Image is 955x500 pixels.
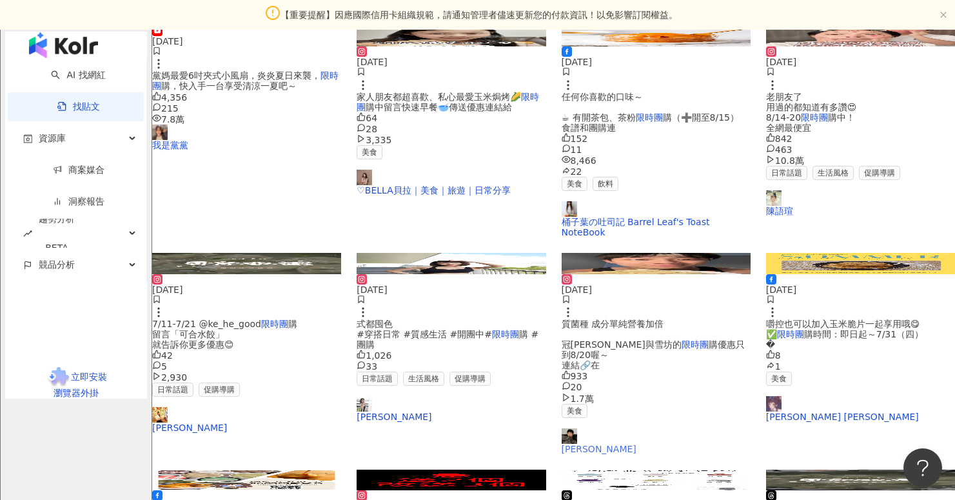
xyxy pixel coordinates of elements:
[357,470,546,490] img: post-image
[903,448,942,487] iframe: Help Scout Beacon - Open
[152,383,193,397] span: 日常話題
[152,372,341,383] div: 2,930
[766,253,955,274] div: post-image商業合作
[357,396,372,412] img: KOL Avatar
[562,26,751,46] div: post-image商業合作
[357,145,382,159] span: 美食
[357,253,546,274] img: post-image
[152,114,341,125] div: 7.8萬
[766,361,955,372] div: 1
[562,57,751,67] div: [DATE]
[357,361,546,372] div: 33
[766,319,920,339] span: 嚼控也可以加入玉米脆片一起享用哦😋 ✅
[5,367,147,398] a: chrome extension立即安裝 瀏覽器外掛
[766,285,955,295] div: [DATE]
[357,253,546,274] div: post-image商業合作
[766,166,807,180] span: 日常話題
[766,112,855,133] span: 購中！ 全網最便宜
[562,201,751,237] a: KOL Avatar桶子葉の吐司記 Barrel Leaf's Toast NoteBook
[940,11,947,19] button: close
[152,470,341,490] div: post-image商業合作
[39,124,66,153] span: 資源庫
[766,350,955,361] div: 8
[562,201,577,217] img: KOL Avatar
[152,361,341,372] div: 5
[766,253,955,274] img: post-image
[152,319,297,350] span: 購 留言「可合水餃」 就告訴你更多優惠😊
[152,285,341,295] div: [DATE]
[152,36,341,46] div: [DATE]
[562,470,751,490] img: post-image
[357,170,372,185] img: KOL Avatar
[562,26,751,46] img: post-image
[801,112,828,123] mark: 限時團
[766,372,792,386] span: 美食
[357,470,546,490] div: post-image商業合作
[562,155,751,166] div: 8,466
[766,190,782,206] img: KOL Avatar
[57,101,100,112] a: 找貼文
[766,92,857,123] span: 老朋友了 用過的都知道有多讚😍 8/14-20
[777,329,804,339] mark: 限時團
[152,470,341,490] img: post-image
[562,370,751,381] div: 933
[766,470,955,490] img: post-image
[54,372,107,398] span: 立即安裝 瀏覽器外掛
[366,102,512,112] span: 購中留言快速早餐🥣傳送優惠連結給
[357,92,521,102] span: 家人朋友都超喜歡、私心最愛玉米焗烤🌽
[281,8,678,22] span: 【重要提醒】因應國際信用卡組織規範，請通知管理者儘速更新您的付款資訊！以免影響訂閱權益。
[766,470,955,490] div: post-image商業合作
[593,177,618,191] span: 飲料
[357,170,546,195] a: KOL Avatar♡︎BELLA貝拉｜美食｜旅遊｜日常分享
[636,112,663,123] mark: 限時團
[766,57,955,67] div: [DATE]
[152,125,168,140] img: KOL Avatar
[562,381,751,392] div: 20
[449,372,491,386] span: 促購導購
[562,253,751,274] div: post-image商業合作
[357,26,546,46] div: post-image商業合作
[152,92,341,103] div: 4,356
[562,404,587,418] span: 美食
[152,319,261,329] span: 7/11-7/21 @ke_he_good
[152,253,341,274] img: post-image
[357,285,546,295] div: [DATE]
[357,350,546,361] div: 1,026
[152,350,341,361] div: 42
[152,70,339,91] mark: 限時團
[766,26,955,46] div: post-image商業合作
[562,112,739,133] span: 購（➕開至8/15） 食譜和團購連
[562,285,751,295] div: [DATE]
[357,57,546,67] div: [DATE]
[562,393,751,404] div: 1.7萬
[161,81,297,91] span: 購，快入手一台享受清涼一夏吧～
[199,383,240,397] span: 促購導購
[23,229,32,238] span: rise
[152,253,341,274] div: post-image商業合作
[357,134,546,145] div: 3,335
[357,92,539,112] mark: 限時團
[562,177,587,191] span: 美食
[766,133,955,144] div: 842
[766,329,923,350] span: 購時間：即日起～7/31（四） �
[859,166,900,180] span: 促購導購
[403,372,444,386] span: 生活風格
[562,428,751,454] a: KOL Avatar[PERSON_NAME]
[357,123,546,134] div: 28
[152,407,341,433] a: KOL Avatar[PERSON_NAME]
[562,428,577,444] img: KOL Avatar
[766,190,955,216] a: KOL Avatar陳語瑄
[261,319,288,329] mark: 限時團
[357,112,546,123] div: 64
[766,144,955,155] div: 463
[562,144,751,155] div: 11
[766,396,955,422] a: KOL Avatar[PERSON_NAME] [PERSON_NAME]
[766,155,955,166] div: 10.8萬
[357,319,492,339] span: 式都囤色 #穿搭日常 #質感生活 #開團中#
[766,396,782,412] img: KOL Avatar
[357,396,546,422] a: KOL Avatar[PERSON_NAME]
[51,70,105,80] a: searchAI 找網紅
[682,339,709,350] mark: 限時團
[562,166,751,177] div: 22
